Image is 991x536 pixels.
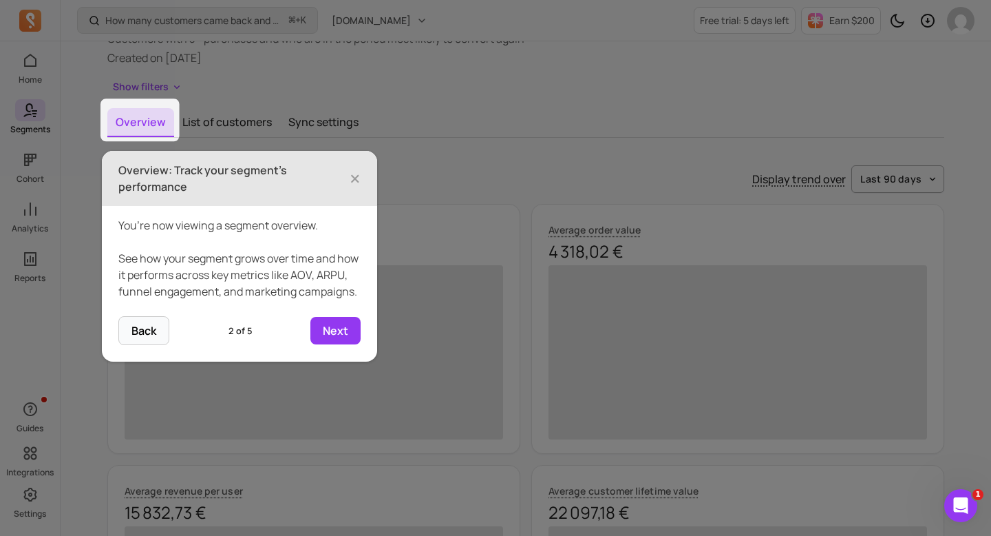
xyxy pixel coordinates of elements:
[118,316,169,345] button: Back
[310,317,361,344] button: Next
[228,324,252,338] span: 2 of 5
[350,167,361,189] button: Close Tour
[107,108,174,137] button: Overview
[350,163,361,194] span: ×
[174,108,280,136] button: List of customers
[118,217,361,234] p: You’re now viewing a segment overview.
[944,489,977,522] iframe: Intercom live chat
[972,489,983,500] span: 1
[118,162,350,195] h3: Overview: Track your segment’s performance
[118,250,361,300] p: See how your segment grows over time and how it performs across key metrics like AOV, ARPU, funne...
